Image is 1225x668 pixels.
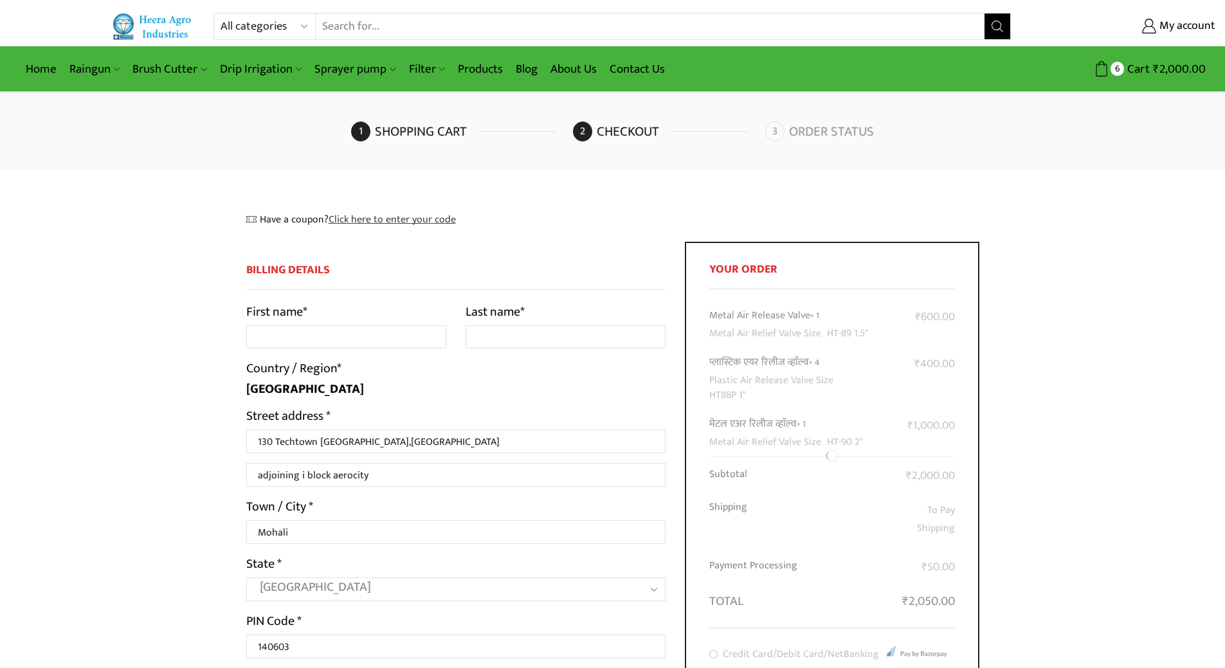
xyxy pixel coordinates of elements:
[19,54,63,84] a: Home
[1156,18,1215,35] span: My account
[246,358,341,379] label: Country / Region
[246,577,666,601] span: State
[603,54,671,84] a: Contact Us
[985,14,1010,39] button: Search button
[246,406,331,426] label: Street address
[63,54,126,84] a: Raingun
[1153,59,1206,79] bdi: 2,000.00
[246,463,666,487] input: Apartment, suite, unit, etc. (optional)
[246,212,979,227] div: Have a coupon?
[544,54,603,84] a: About Us
[1030,15,1215,38] a: My account
[351,122,570,141] a: Shopping cart
[246,260,330,280] span: Billing Details
[451,54,509,84] a: Products
[126,54,213,84] a: Brush Cutter
[246,302,307,322] label: First name
[246,554,282,574] label: State
[246,496,313,517] label: Town / City
[509,54,544,84] a: Blog
[709,584,879,611] th: Total
[213,54,308,84] a: Drip Irrigation
[260,578,628,596] span: Punjab
[1111,62,1124,75] span: 6
[246,378,364,400] strong: [GEOGRAPHIC_DATA]
[466,302,525,322] label: Last name
[329,211,456,228] a: Enter your coupon code
[709,260,777,279] span: Your order
[246,429,666,453] input: House number and street name
[1024,57,1206,81] a: 6 Cart ₹2,000.00
[246,611,302,631] label: PIN Code
[1124,60,1150,78] span: Cart
[308,54,402,84] a: Sprayer pump
[316,14,985,39] input: Search for...
[403,54,451,84] a: Filter
[1153,59,1159,79] span: ₹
